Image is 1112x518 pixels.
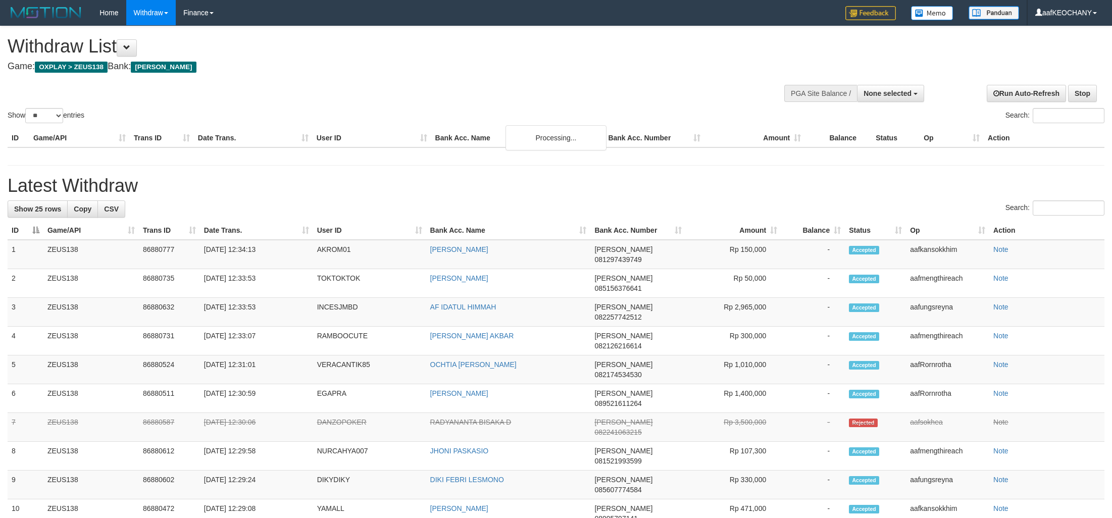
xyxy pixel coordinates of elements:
td: ZEUS138 [43,384,139,413]
td: ZEUS138 [43,327,139,355]
td: [DATE] 12:30:59 [200,384,313,413]
input: Search: [1033,200,1104,216]
td: DIKYDIKY [313,471,426,499]
th: Game/API: activate to sort column ascending [43,221,139,240]
td: [DATE] 12:31:01 [200,355,313,384]
img: Button%20Memo.svg [911,6,953,20]
td: 9 [8,471,43,499]
a: CSV [97,200,125,218]
th: Balance [805,129,872,147]
th: Bank Acc. Name: activate to sort column ascending [426,221,591,240]
td: - [781,327,845,355]
span: Accepted [849,275,879,283]
td: Rp 150,000 [686,240,781,269]
td: aafungsreyna [906,298,989,327]
th: Bank Acc. Number [604,129,704,147]
span: [PERSON_NAME] [594,389,652,397]
a: Note [993,504,1008,512]
td: AKROM01 [313,240,426,269]
span: Copy 085156376641 to clipboard [594,284,641,292]
span: CSV [104,205,119,213]
a: Note [993,303,1008,311]
a: JHONI PASKASIO [430,447,489,455]
span: Copy 082126216614 to clipboard [594,342,641,350]
span: Copy 081297439749 to clipboard [594,255,641,264]
td: [DATE] 12:33:53 [200,269,313,298]
td: Rp 107,300 [686,442,781,471]
td: [DATE] 12:29:24 [200,471,313,499]
span: Copy [74,205,91,213]
td: 5 [8,355,43,384]
th: Amount [704,129,805,147]
span: [PERSON_NAME] [594,245,652,253]
th: ID: activate to sort column descending [8,221,43,240]
span: Copy 082241063215 to clipboard [594,428,641,436]
th: Game/API [29,129,130,147]
th: Bank Acc. Number: activate to sort column ascending [590,221,686,240]
span: Copy 089521611264 to clipboard [594,399,641,407]
a: Copy [67,200,98,218]
a: RADYANANTA BISAKA D [430,418,512,426]
td: [DATE] 12:30:06 [200,413,313,442]
span: Accepted [849,390,879,398]
a: Note [993,418,1008,426]
a: Note [993,245,1008,253]
span: Copy 082257742512 to clipboard [594,313,641,321]
span: Rejected [849,419,877,427]
th: Date Trans. [194,129,313,147]
span: Accepted [849,246,879,254]
td: Rp 2,965,000 [686,298,781,327]
img: MOTION_logo.png [8,5,84,20]
th: Date Trans.: activate to sort column ascending [200,221,313,240]
span: Accepted [849,447,879,456]
td: TOKTOKTOK [313,269,426,298]
span: Accepted [849,361,879,370]
th: Action [989,221,1104,240]
span: Copy 085607774584 to clipboard [594,486,641,494]
th: Op: activate to sort column ascending [906,221,989,240]
td: INCESJMBD [313,298,426,327]
td: Rp 50,000 [686,269,781,298]
img: Feedback.jpg [845,6,896,20]
td: ZEUS138 [43,269,139,298]
td: Rp 300,000 [686,327,781,355]
td: aafungsreyna [906,471,989,499]
td: ZEUS138 [43,442,139,471]
td: 86880632 [139,298,200,327]
a: [PERSON_NAME] [430,274,488,282]
th: Amount: activate to sort column ascending [686,221,781,240]
a: OCHTIA [PERSON_NAME] [430,360,517,369]
td: 86880524 [139,355,200,384]
span: Accepted [849,332,879,341]
span: [PERSON_NAME] [594,360,652,369]
th: Op [920,129,984,147]
td: - [781,442,845,471]
h1: Withdraw List [8,36,731,57]
td: RAMBOOCUTE [313,327,426,355]
label: Search: [1005,108,1104,123]
a: Note [993,476,1008,484]
a: [PERSON_NAME] [430,245,488,253]
td: [DATE] 12:33:53 [200,298,313,327]
span: Copy 081521993599 to clipboard [594,457,641,465]
th: Balance: activate to sort column ascending [781,221,845,240]
td: - [781,240,845,269]
a: [PERSON_NAME] [430,504,488,512]
a: Note [993,332,1008,340]
span: Accepted [849,476,879,485]
h4: Game: Bank: [8,62,731,72]
a: Note [993,360,1008,369]
a: DIKI FEBRI LESMONO [430,476,504,484]
a: [PERSON_NAME] AKBAR [430,332,514,340]
td: ZEUS138 [43,471,139,499]
td: 86880612 [139,442,200,471]
td: aafkansokkhim [906,240,989,269]
th: User ID [313,129,431,147]
td: VERACANTIK85 [313,355,426,384]
td: - [781,384,845,413]
td: ZEUS138 [43,240,139,269]
td: - [781,413,845,442]
a: Show 25 rows [8,200,68,218]
span: [PERSON_NAME] [594,303,652,311]
td: 3 [8,298,43,327]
